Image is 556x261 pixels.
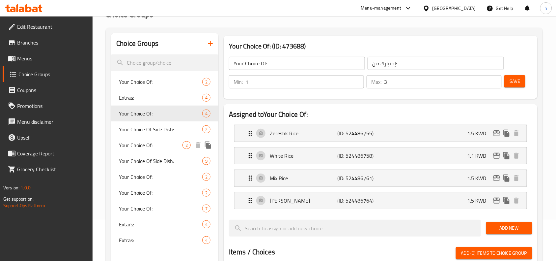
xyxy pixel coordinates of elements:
button: Add New [486,222,532,234]
div: Choices [202,157,210,165]
div: Your Choice Of:2 [111,74,218,90]
p: [PERSON_NAME] [270,197,337,205]
span: Branches [17,39,88,47]
button: duplicate [502,151,512,161]
button: delete [193,140,203,150]
span: Promotions [17,102,88,110]
span: Choice Groups [18,70,88,78]
button: delete [512,173,521,183]
li: Expand [229,189,532,212]
span: Your Choice Of: [119,173,202,181]
a: Upsell [3,130,93,146]
span: Extras: [119,236,202,244]
div: Choices [202,236,210,244]
button: edit [492,151,502,161]
span: Grocery Checklist [17,165,88,173]
span: Your Choice Of: [119,78,202,86]
a: Menu disclaimer [3,114,93,130]
button: duplicate [502,196,512,206]
span: Upsell [17,134,88,142]
span: Save [510,77,520,85]
div: Menu-management [361,4,402,12]
p: (ID: 524486758) [337,152,382,160]
a: Promotions [3,98,93,114]
li: Expand [229,122,532,145]
div: Your Choice Of:7 [111,201,218,216]
button: duplicate [502,173,512,183]
div: Choices [202,78,210,86]
button: Add (0) items to choice group [456,247,532,259]
div: Choices [202,173,210,181]
span: 7 [203,206,210,212]
button: delete [512,151,521,161]
p: (ID: 524486764) [337,197,382,205]
span: 2 [203,174,210,180]
div: Expand [235,125,527,142]
a: Menus [3,50,93,66]
span: 4 [203,95,210,101]
span: Your Choice Of Side Dish: [119,125,202,133]
span: Add New [491,224,527,232]
p: (ID: 524486755) [337,129,382,137]
input: search [229,220,481,237]
input: search [111,54,218,71]
div: Your Choice Of:2deleteduplicate [111,137,218,153]
button: Save [504,75,525,87]
span: 2 [183,142,190,148]
p: Min: [234,78,243,86]
div: Choices [202,125,210,133]
div: Choices [202,94,210,102]
span: Coupons [17,86,88,94]
div: Extras:4 [111,90,218,106]
p: Mix Rice [270,174,337,182]
span: Your Choice Of: [119,141,182,149]
a: Support.OpsPlatform [3,201,45,210]
span: Your Choice Of: [119,205,202,212]
p: 1.1 KWD [467,152,492,160]
span: Menu disclaimer [17,118,88,126]
span: Add (0) items to choice group [461,249,527,257]
h2: Choice Groups [116,39,158,49]
span: Version: [3,183,19,192]
p: Max: [371,78,381,86]
p: Zereshk Rice [270,129,337,137]
div: Choices [202,205,210,212]
span: 4 [203,237,210,244]
a: Coverage Report [3,146,93,161]
span: Menus [17,54,88,62]
span: Extras: [119,94,202,102]
div: Choices [202,189,210,197]
span: 2 [203,126,210,133]
a: Branches [3,35,93,50]
h3: Your Choice Of: (ID: 473688) [229,41,532,51]
span: Get support on: [3,195,34,203]
p: 1.5 KWD [467,174,492,182]
span: h [545,5,547,12]
button: edit [492,196,502,206]
li: Expand [229,145,532,167]
div: Extars:4 [111,216,218,232]
span: 2 [203,190,210,196]
span: 4 [203,111,210,117]
span: 9 [203,158,210,164]
div: Your Choice Of:2 [111,185,218,201]
span: Your Choice Of: [119,110,202,117]
div: Expand [235,147,527,164]
div: Choices [202,110,210,117]
button: delete [512,196,521,206]
a: Choice Groups [3,66,93,82]
p: (ID: 524486761) [337,174,382,182]
span: Edit Restaurant [17,23,88,31]
div: Choices [182,141,191,149]
div: Your Choice Of Side Dish:9 [111,153,218,169]
span: Coverage Report [17,149,88,157]
div: Expand [235,192,527,209]
div: Choices [202,220,210,228]
span: Your Choice Of Side Dish: [119,157,202,165]
a: Edit Restaurant [3,19,93,35]
p: 1.5 KWD [467,197,492,205]
span: Your Choice Of: [119,189,202,197]
h2: Items / Choices [229,247,275,257]
div: Your Choice Of:4 [111,106,218,121]
span: 2 [203,79,210,85]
